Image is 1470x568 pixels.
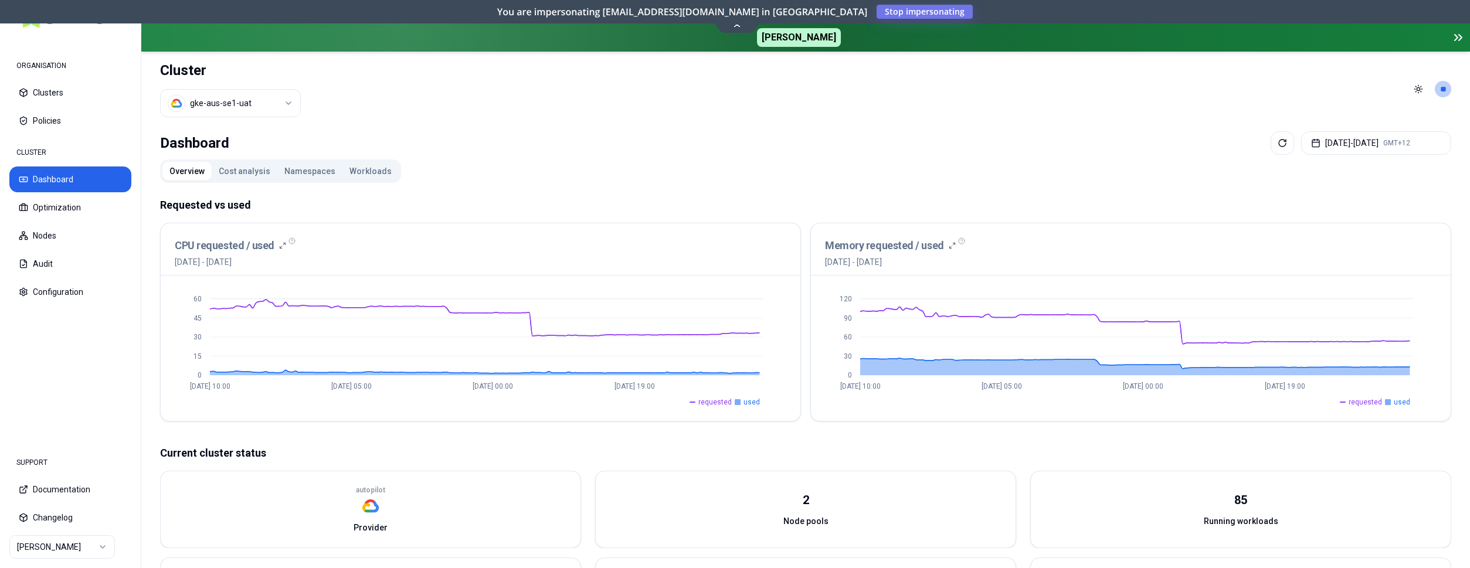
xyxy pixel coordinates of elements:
tspan: [DATE] 05:00 [331,382,372,390]
tspan: 0 [198,371,202,379]
button: Policies [9,108,131,134]
div: Dashboard [160,131,229,155]
span: Node pools [783,515,829,527]
tspan: [DATE] 10:00 [190,382,230,390]
span: used [744,397,760,407]
div: gcp [356,485,385,515]
button: Select a value [160,89,301,117]
tspan: [DATE] 00:00 [1123,382,1163,390]
div: 2 [803,492,809,508]
tspan: 90 [844,314,852,322]
tspan: [DATE] 19:00 [615,382,655,390]
span: [DATE] - [DATE] [175,256,286,268]
button: Clusters [9,80,131,106]
tspan: 120 [840,295,852,303]
span: requested [698,397,732,407]
tspan: 60 [844,333,852,341]
button: Configuration [9,279,131,305]
span: Running workloads [1204,515,1278,527]
button: Workloads [342,162,399,181]
button: Cost analysis [212,162,277,181]
button: Nodes [9,223,131,249]
span: [DATE] - [DATE] [825,256,956,268]
button: Audit [9,251,131,277]
span: Provider [354,522,388,533]
div: SUPPORT [9,451,131,474]
tspan: 60 [193,295,202,303]
tspan: 30 [844,352,852,360]
span: [PERSON_NAME] [757,28,841,47]
tspan: 45 [193,314,202,322]
img: gcp [171,97,182,109]
img: gcp [362,497,379,515]
h3: Memory requested / used [825,237,944,254]
tspan: 30 [193,333,202,341]
div: gke-aus-se1-uat [190,97,252,109]
button: Changelog [9,505,131,530]
span: used [1394,397,1410,407]
div: CLUSTER [9,141,131,164]
button: Dashboard [9,166,131,192]
tspan: [DATE] 10:00 [840,382,881,390]
div: ORGANISATION [9,54,131,77]
h1: Cluster [160,61,301,80]
button: Namespaces [277,162,342,181]
div: 85 [1234,492,1247,508]
tspan: [DATE] 05:00 [982,382,1022,390]
tspan: [DATE] 00:00 [473,382,513,390]
button: Overview [162,162,212,181]
tspan: 0 [848,371,852,379]
h3: CPU requested / used [175,237,274,254]
p: autopilot [356,485,385,495]
p: Requested vs used [160,197,1451,213]
tspan: [DATE] 19:00 [1265,382,1305,390]
button: [DATE]-[DATE]GMT+12 [1301,131,1451,155]
span: requested [1349,397,1382,407]
tspan: 15 [193,352,202,360]
button: Documentation [9,477,131,502]
p: Current cluster status [160,445,1451,461]
span: GMT+12 [1383,138,1410,148]
button: Optimization [9,195,131,220]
